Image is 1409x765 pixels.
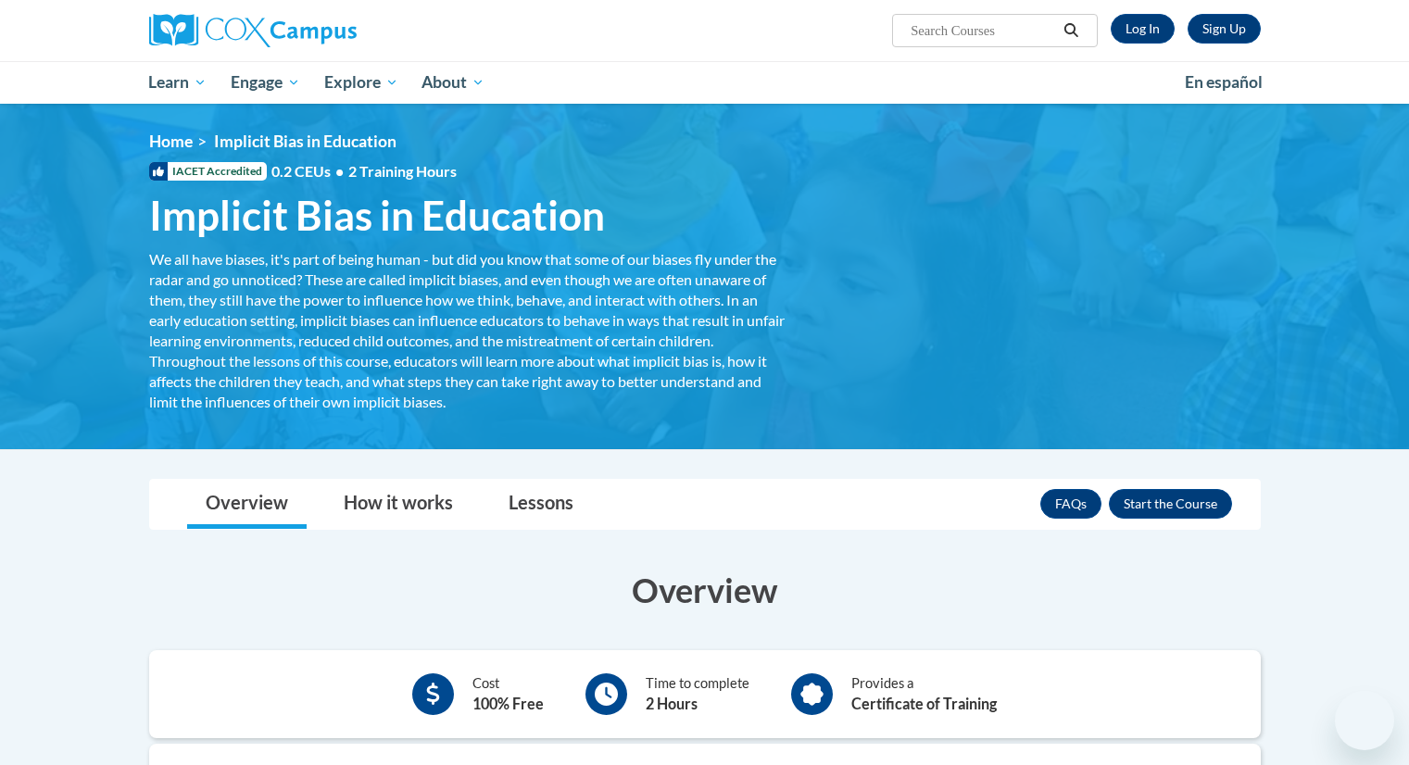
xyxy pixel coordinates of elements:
[409,61,497,104] a: About
[851,673,997,715] div: Provides a
[1188,14,1261,44] a: Register
[348,162,457,180] span: 2 Training Hours
[909,19,1057,42] input: Search Courses
[1040,489,1101,519] a: FAQs
[148,71,207,94] span: Learn
[219,61,312,104] a: Engage
[149,162,267,181] span: IACET Accredited
[271,161,457,182] span: 0.2 CEUs
[324,71,398,94] span: Explore
[187,480,307,529] a: Overview
[149,132,193,151] a: Home
[1111,14,1175,44] a: Log In
[325,480,472,529] a: How it works
[646,695,698,712] b: 2 Hours
[214,132,396,151] span: Implicit Bias in Education
[1109,489,1232,519] button: Enroll
[137,61,220,104] a: Learn
[149,14,357,47] img: Cox Campus
[1335,691,1394,750] iframe: Button to launch messaging window
[1185,72,1263,92] span: En español
[421,71,484,94] span: About
[231,71,300,94] span: Engage
[646,673,749,715] div: Time to complete
[472,695,544,712] b: 100% Free
[121,61,1289,104] div: Main menu
[851,695,997,712] b: Certificate of Training
[472,673,544,715] div: Cost
[312,61,410,104] a: Explore
[149,191,605,240] span: Implicit Bias in Education
[490,480,592,529] a: Lessons
[149,249,788,412] div: We all have biases, it's part of being human - but did you know that some of our biases fly under...
[149,14,501,47] a: Cox Campus
[1173,63,1275,102] a: En español
[149,567,1261,613] h3: Overview
[1057,19,1085,42] button: Search
[335,162,344,180] span: •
